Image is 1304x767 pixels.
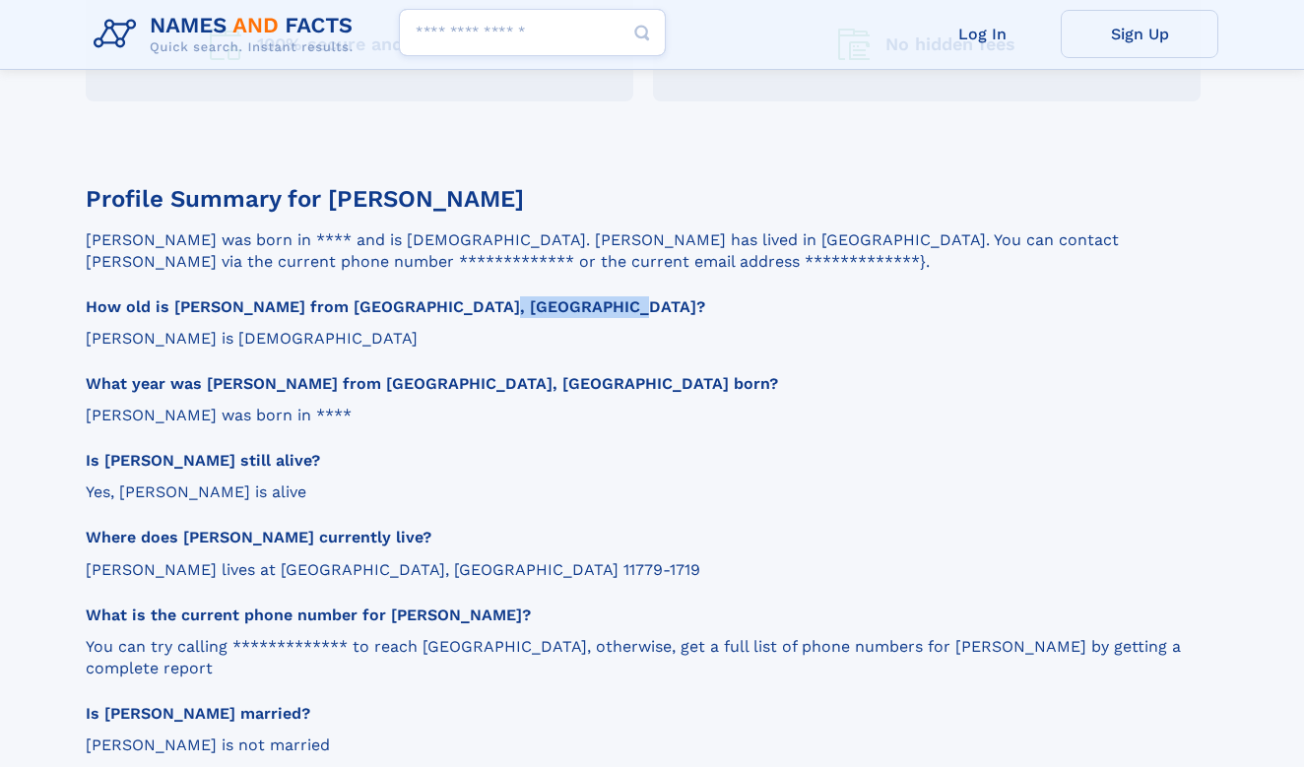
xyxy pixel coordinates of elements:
h3: Is [PERSON_NAME] still alive? [86,450,1201,472]
p: [PERSON_NAME] was born in **** and is [DEMOGRAPHIC_DATA]. [PERSON_NAME] has lived in [GEOGRAPHIC_... [86,229,1201,273]
h3: What year was [PERSON_NAME] from [GEOGRAPHIC_DATA], [GEOGRAPHIC_DATA] born? [86,373,1201,395]
p: [PERSON_NAME] is [DEMOGRAPHIC_DATA] [86,328,1201,350]
h3: What is the current phone number for [PERSON_NAME]? [86,605,1201,626]
p: [PERSON_NAME] was born in **** [86,405,1201,426]
p: Yes, [PERSON_NAME] is alive [86,481,1201,503]
h3: Where does [PERSON_NAME] currently live? [86,527,1201,548]
img: Logo Names and Facts [86,8,369,61]
h3: How old is [PERSON_NAME] from [GEOGRAPHIC_DATA], [GEOGRAPHIC_DATA]? [86,296,1201,318]
button: Search Button [619,9,666,57]
a: Sign Up [1061,10,1218,58]
p: You can try calling ************* to reach [GEOGRAPHIC_DATA], otherwise, get a full list of phone... [86,636,1201,679]
p: [PERSON_NAME] is not married [86,735,1201,756]
h3: Is [PERSON_NAME] married? [86,703,1201,725]
input: search input [399,9,666,56]
p: [PERSON_NAME] lives at [GEOGRAPHIC_DATA], [GEOGRAPHIC_DATA] 11779-1719 [86,559,1201,581]
a: Log In [903,10,1061,58]
h3: Profile Summary for [PERSON_NAME] [86,188,1201,210]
